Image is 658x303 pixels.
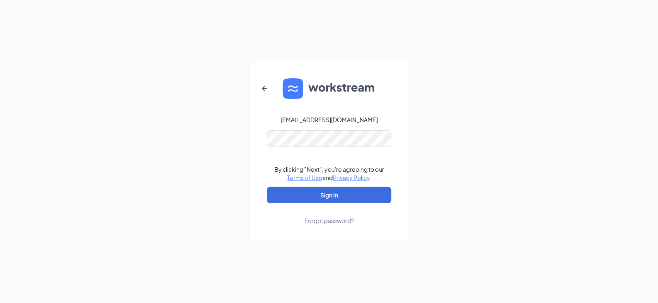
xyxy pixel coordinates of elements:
[254,79,274,99] button: ArrowLeftNew
[305,216,354,225] div: Forgot password?
[287,174,322,181] a: Terms of Use
[333,174,370,181] a: Privacy Policy
[267,187,391,203] button: Sign In
[274,165,384,182] div: By clicking "Next", you're agreeing to our and .
[281,115,378,124] div: [EMAIL_ADDRESS][DOMAIN_NAME]
[259,84,269,94] svg: ArrowLeftNew
[283,78,375,99] img: WS logo and Workstream text
[305,203,354,225] a: Forgot password?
